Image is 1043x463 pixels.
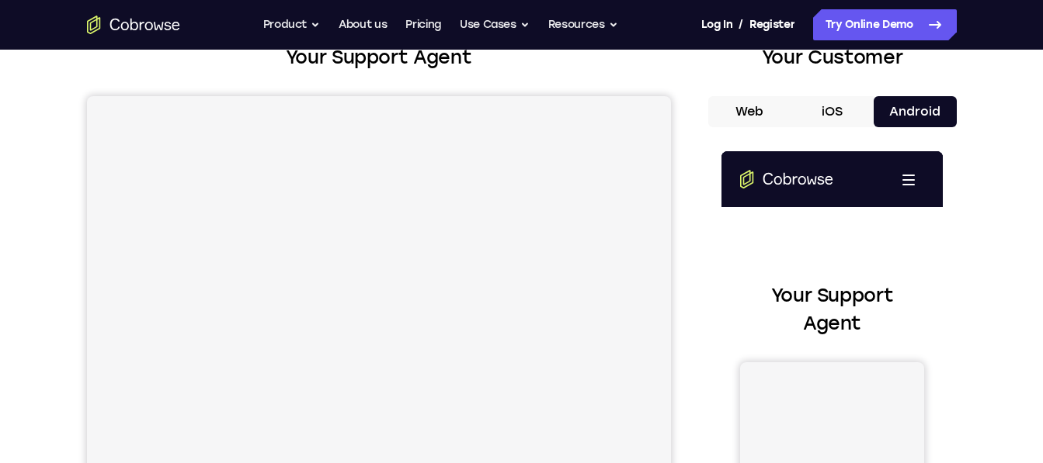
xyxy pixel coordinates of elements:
a: Go to the home page [87,16,180,34]
a: Try Online Demo [813,9,957,40]
a: About us [339,9,387,40]
button: Resources [548,9,618,40]
button: Product [263,9,321,40]
a: Register [749,9,794,40]
h2: Your Support Agent [87,43,671,71]
button: Web [708,96,791,127]
button: iOS [791,96,874,127]
button: Android [874,96,957,127]
button: Use Cases [460,9,530,40]
h2: Your Support Agent [19,130,203,186]
a: Log In [701,9,732,40]
span: / [739,16,743,34]
a: Go to the home page [19,19,112,37]
h2: Your Customer [708,43,957,71]
a: Pricing [405,9,441,40]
